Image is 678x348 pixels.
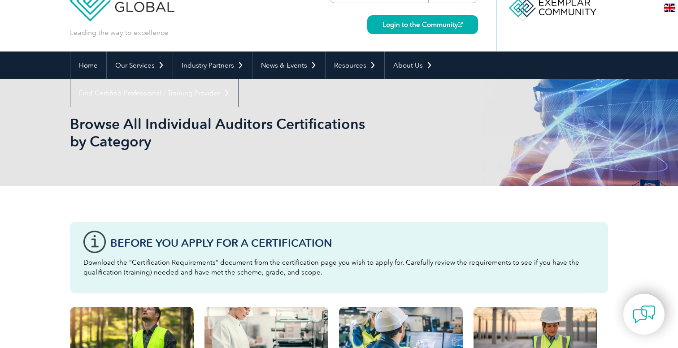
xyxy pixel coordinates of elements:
[83,258,595,277] p: Download the “Certification Requirements” document from the certification page you wish to apply ...
[70,52,106,79] a: Home
[252,52,325,79] a: News & Events
[385,52,441,79] a: About Us
[633,303,655,326] img: contact-chat.png
[326,52,384,79] a: Resources
[458,22,463,27] img: open_square.png
[70,28,168,38] p: Leading the way to excellence
[70,79,238,107] a: Find Certified Professional / Training Provider
[664,4,675,12] img: en
[367,15,478,34] a: Login to the Community
[173,52,252,79] a: Industry Partners
[110,237,595,249] h3: Before You Apply For a Certification
[70,115,414,150] h1: Browse All Individual Auditors Certifications by Category
[107,52,173,79] a: Our Services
